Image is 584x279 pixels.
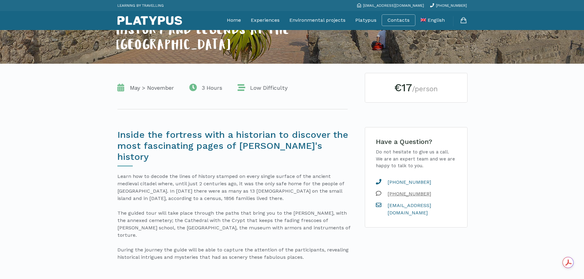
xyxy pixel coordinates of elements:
[199,84,222,92] span: 3 Hours
[117,173,351,261] p: Learn how to decode the lines of history stamped on every single surface of the ancient medieval ...
[383,202,458,217] span: [EMAIL_ADDRESS][DOMAIN_NAME]
[117,16,182,25] img: Platypus
[357,3,424,8] a: [EMAIL_ADDRESS][DOMAIN_NAME]
[421,13,445,28] a: English
[117,129,348,162] span: Inside the fortress with a historian to discover the most fascinating pages of [PERSON_NAME]'s hi...
[383,190,431,198] span: [PHONE_NUMBER]
[430,3,467,8] a: [PHONE_NUMBER]
[355,13,376,28] a: Platypus
[436,3,467,8] span: [PHONE_NUMBER]
[247,84,288,92] span: Low Difficulty
[374,82,458,93] h2: €17
[383,179,431,186] span: [PHONE_NUMBER]
[376,138,432,145] span: Have a Question?
[127,84,174,92] span: May > November
[387,17,410,23] a: Contacts
[376,179,458,186] a: [PHONE_NUMBER]
[412,85,438,93] small: /person
[376,190,458,198] a: [PHONE_NUMBER]
[117,2,164,9] p: LEARNING BY TRAVELLING
[376,202,458,217] a: [EMAIL_ADDRESS][DOMAIN_NAME]
[251,13,280,28] a: Experiences
[289,13,345,28] a: Environmental projects
[227,13,241,28] a: Home
[376,149,456,169] p: Do not hesitate to give us a call. We are an expert team and we are happy to talk to you.
[363,3,424,8] span: [EMAIL_ADDRESS][DOMAIN_NAME]
[428,17,445,23] span: English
